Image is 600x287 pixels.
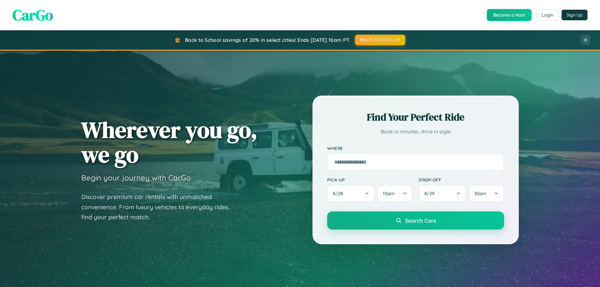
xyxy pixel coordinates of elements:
h2: Find Your Perfect Ride [327,110,504,124]
button: 10am [469,185,504,202]
button: 8/29 [419,185,466,202]
button: 10am [377,185,412,202]
p: Book in minutes, drive in style [327,127,504,136]
button: Search Cars [327,211,504,230]
span: CarGo [12,5,53,25]
span: Back to School savings of 20% in select cities! Ends [DATE] 10am PT. [185,37,350,43]
label: Drop-off [419,177,504,182]
label: Where [327,146,504,151]
span: Search Cars [405,217,436,224]
span: 10am [383,191,395,196]
span: 8 / 29 [424,191,437,196]
button: Sign Up [562,10,587,20]
h3: Begin your journey with CarGo [81,173,191,182]
label: Pick-up [327,177,412,182]
p: Discover premium car rentals with unmatched convenience. From luxury vehicles to everyday rides, ... [81,192,237,222]
button: 8/28 [327,185,375,202]
span: 10am [474,191,486,196]
span: 8 / 28 [333,191,346,196]
h1: Wherever you go, we go [81,117,257,167]
button: BACK2SCHOOL20 [355,35,405,45]
button: Login [536,9,558,21]
button: Become a Host [487,9,532,21]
